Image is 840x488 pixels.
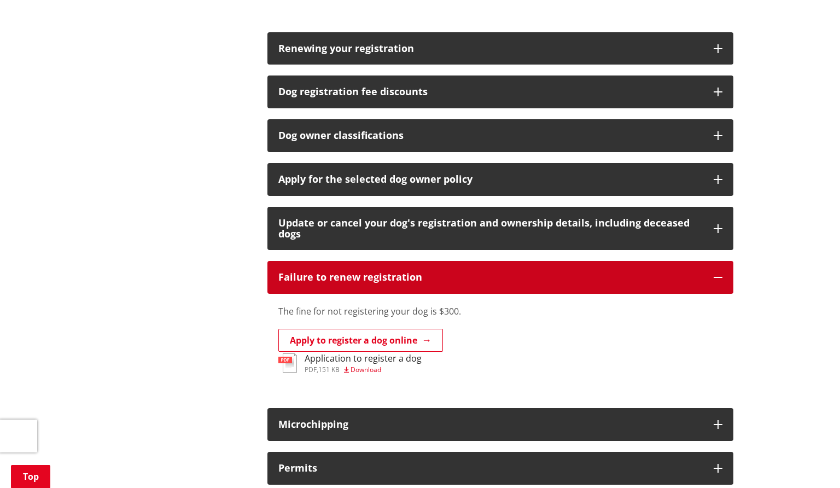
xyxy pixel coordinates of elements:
[278,305,722,318] p: The fine for not registering your dog is $300.
[305,365,317,374] span: pdf
[278,174,703,185] div: Apply for the selected dog owner policy
[11,465,50,488] a: Top
[278,419,703,430] h3: Microchipping
[267,75,733,108] button: Dog registration fee discounts
[278,329,443,352] a: Apply to register a dog online
[267,32,733,65] button: Renewing your registration
[267,207,733,251] button: Update or cancel your dog's registration and ownership details, including deceased dogs
[267,452,733,485] button: Permits
[267,261,733,294] button: Failure to renew registration
[267,119,733,152] button: Dog owner classifications
[318,365,340,374] span: 151 KB
[267,408,733,441] button: Microchipping
[267,163,733,196] button: Apply for the selected dog owner policy
[305,353,422,364] h3: Application to register a dog
[305,367,422,373] div: ,
[790,442,829,481] iframe: Messenger Launcher
[351,365,381,374] span: Download
[278,43,703,54] h3: Renewing your registration
[278,130,703,141] h3: Dog owner classifications
[278,463,703,474] h3: Permits
[278,353,422,373] a: Application to register a dog pdf,151 KB Download
[278,86,703,97] h3: Dog registration fee discounts
[278,272,703,283] h3: Failure to renew registration
[278,218,703,240] h3: Update or cancel your dog's registration and ownership details, including deceased dogs
[278,353,297,373] img: document-pdf.svg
